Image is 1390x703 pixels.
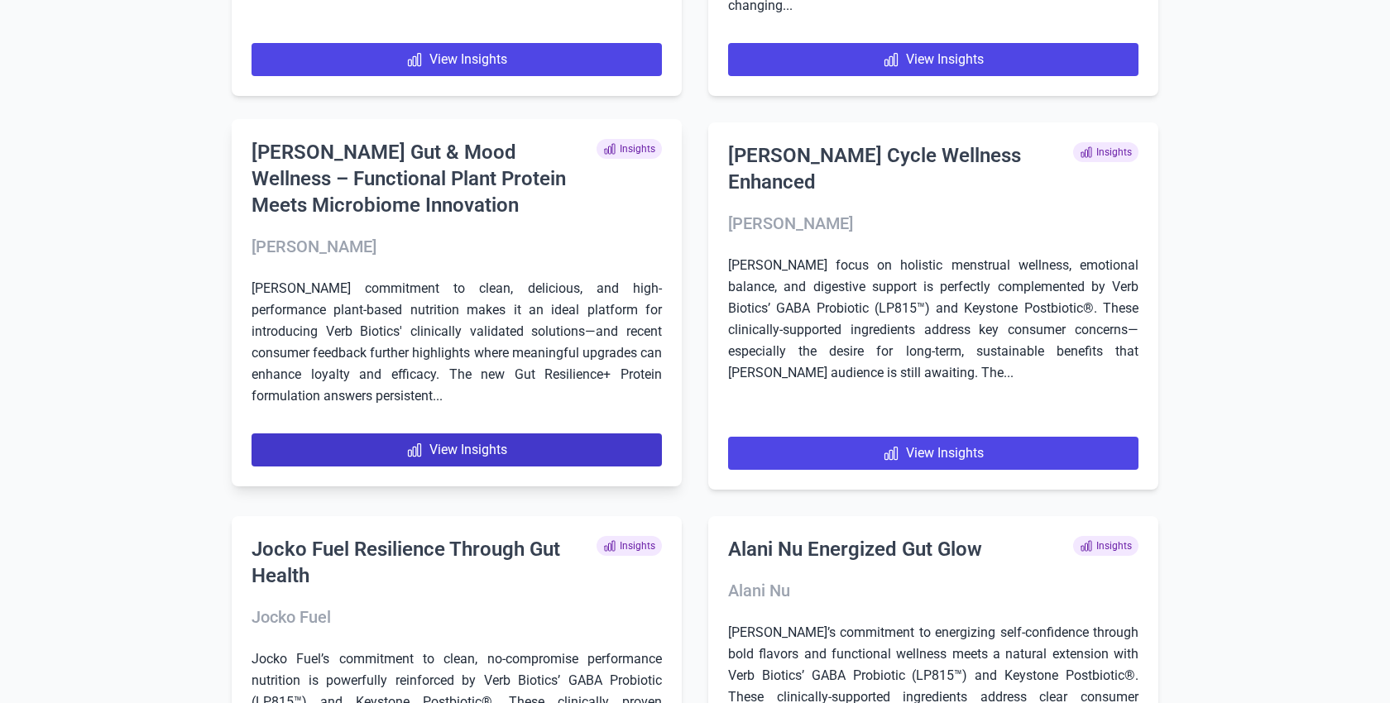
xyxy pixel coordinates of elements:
[252,433,662,466] a: View Insights
[728,142,1073,195] h2: [PERSON_NAME] Cycle Wellness Enhanced
[728,437,1138,470] a: View Insights
[1073,142,1138,162] span: Insights
[252,278,662,407] p: [PERSON_NAME] commitment to clean, delicious, and high-performance plant-based nutrition makes it...
[597,139,662,159] span: Insights
[597,536,662,556] span: Insights
[252,605,662,629] h3: Jocko Fuel
[728,255,1138,410] p: [PERSON_NAME] focus on holistic menstrual wellness, emotional balance, and digestive support is p...
[728,536,982,562] h2: Alani Nu Energized Gut Glow
[252,536,597,589] h2: Jocko Fuel Resilience Through Gut Health
[252,235,662,258] h3: [PERSON_NAME]
[252,43,662,76] a: View Insights
[728,579,1138,602] h3: Alani Nu
[252,139,597,218] h2: [PERSON_NAME] Gut & Mood Wellness – Functional Plant Protein Meets Microbiome Innovation
[1073,536,1138,556] span: Insights
[728,43,1138,76] a: View Insights
[728,212,1138,235] h3: [PERSON_NAME]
